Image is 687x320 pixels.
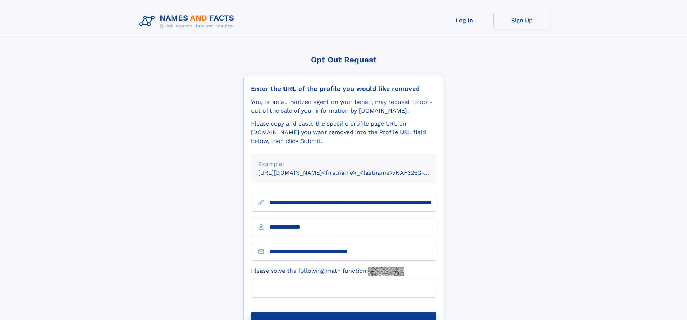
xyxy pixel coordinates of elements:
[258,160,429,168] div: Example:
[251,98,436,115] div: You, or an authorized agent on your behalf, may request to opt-out of the sale of your informatio...
[136,12,240,31] img: Logo Names and Facts
[243,55,444,64] div: Opt Out Request
[251,85,436,93] div: Enter the URL of the profile you would like removed
[251,119,436,145] div: Please copy and paste the specific profile page URL on [DOMAIN_NAME] you want removed into the Pr...
[436,12,493,29] a: Log In
[258,169,450,176] small: [URL][DOMAIN_NAME]<firstname>_<lastname>/NAF325G-xxxxxxxx
[251,267,404,276] label: Please solve the following math function:
[493,12,551,29] a: Sign Up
